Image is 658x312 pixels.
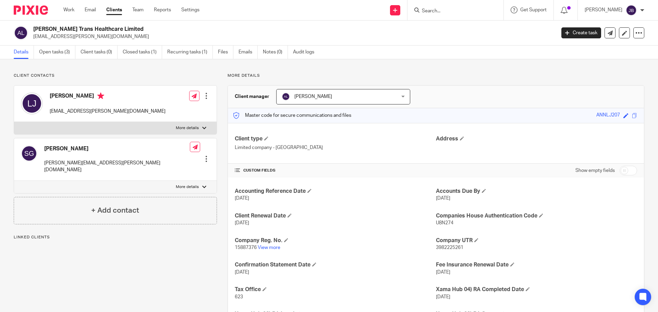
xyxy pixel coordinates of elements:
a: Details [14,46,34,59]
h4: Fee Insurance Renewal Date [436,261,637,269]
i: Primary [97,92,104,99]
div: ANNLJ207 [596,112,620,120]
a: Notes (0) [263,46,288,59]
a: Work [63,7,74,13]
span: [DATE] [235,196,249,201]
span: [DATE] [436,196,450,201]
a: Settings [181,7,199,13]
p: Limited company - [GEOGRAPHIC_DATA] [235,144,436,151]
a: Email [85,7,96,13]
h4: Company UTR [436,237,637,244]
h4: + Add contact [91,205,139,216]
img: Pixie [14,5,48,15]
p: More details [176,184,199,190]
h4: CUSTOM FIELDS [235,168,436,173]
h4: Accounts Due By [436,188,637,195]
a: Open tasks (3) [39,46,75,59]
h4: Client Renewal Date [235,212,436,220]
h4: Accounting Reference Date [235,188,436,195]
span: Get Support [520,8,547,12]
p: More details [176,125,199,131]
label: Show empty fields [575,167,615,174]
a: Reports [154,7,171,13]
h4: [PERSON_NAME] [44,145,190,152]
a: Clients [106,7,122,13]
h4: Tax Office [235,286,436,293]
img: svg%3E [21,92,43,114]
span: 15887376 [235,245,257,250]
span: [DATE] [436,270,450,275]
span: [DATE] [436,295,450,299]
a: Client tasks (0) [81,46,118,59]
a: Closed tasks (1) [123,46,162,59]
a: Recurring tasks (1) [167,46,213,59]
p: [PERSON_NAME][EMAIL_ADDRESS][PERSON_NAME][DOMAIN_NAME] [44,160,190,174]
span: U8N274 [436,221,453,225]
p: [EMAIL_ADDRESS][PERSON_NAME][DOMAIN_NAME] [33,33,551,40]
h4: Companies House Authentication Code [436,212,637,220]
p: [PERSON_NAME] [585,7,622,13]
span: [DATE] [235,270,249,275]
img: svg%3E [282,92,290,101]
img: svg%3E [626,5,637,16]
img: svg%3E [14,26,28,40]
h4: Company Reg. No. [235,237,436,244]
span: [PERSON_NAME] [294,94,332,99]
span: 3982225261 [436,245,463,250]
a: Create task [561,27,601,38]
h2: [PERSON_NAME] Trans Healthcare Limited [33,26,448,33]
a: Team [132,7,144,13]
a: Files [218,46,233,59]
a: View more [258,245,280,250]
h4: Client type [235,135,436,142]
p: Client contacts [14,73,217,78]
p: Linked clients [14,235,217,240]
span: [DATE] [235,221,249,225]
h3: Client manager [235,93,269,100]
span: 623 [235,295,243,299]
a: Emails [239,46,258,59]
img: svg%3E [21,145,37,162]
h4: [PERSON_NAME] [50,92,166,101]
h4: Confirmation Statement Date [235,261,436,269]
p: [EMAIL_ADDRESS][PERSON_NAME][DOMAIN_NAME] [50,108,166,115]
h4: Xama Hub 04) RA Completed Date [436,286,637,293]
h4: Address [436,135,637,142]
p: More details [228,73,644,78]
p: Master code for secure communications and files [233,112,351,119]
input: Search [421,8,483,14]
a: Audit logs [293,46,319,59]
